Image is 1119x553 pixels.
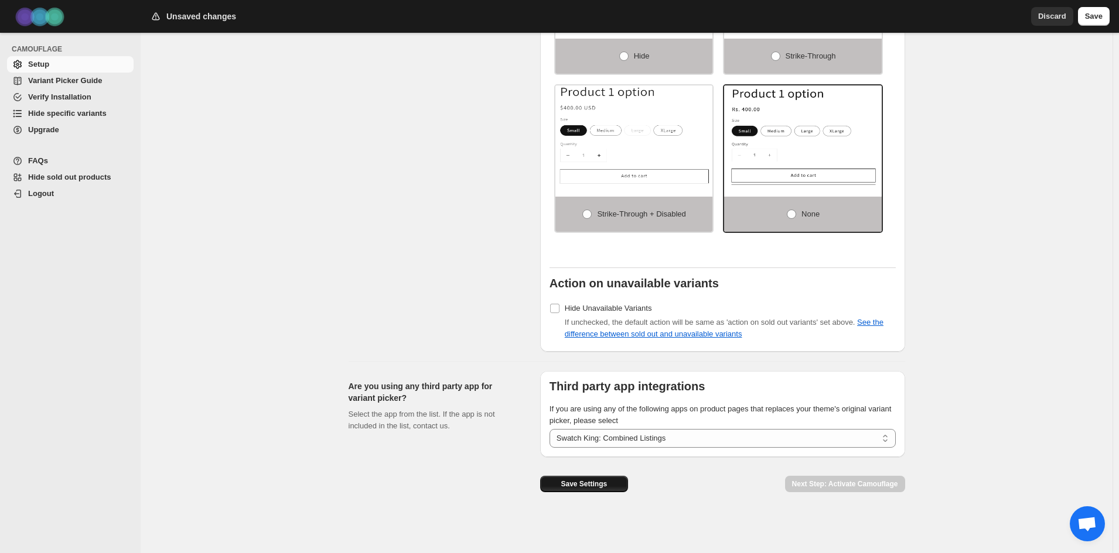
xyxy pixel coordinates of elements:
span: Discard [1038,11,1066,22]
button: Save [1078,7,1110,26]
h2: Are you using any third party app for variant picker? [349,380,521,404]
span: Save [1085,11,1103,22]
span: Select the app from the list. If the app is not included in the list, contact us. [349,410,495,430]
a: FAQs [7,153,134,169]
a: Upgrade [7,122,134,138]
a: Hide sold out products [7,169,134,186]
b: Action on unavailable variants [550,277,719,290]
span: CAMOUFLAGE [12,44,135,54]
span: Logout [28,189,54,198]
span: Upgrade [28,125,59,134]
a: Hide specific variants [7,105,134,122]
span: Variant Picker Guide [28,76,102,85]
span: Setup [28,60,49,68]
span: Strike-through [786,51,836,60]
span: FAQs [28,156,48,165]
span: Hide specific variants [28,109,107,118]
a: Verify Installation [7,89,134,105]
span: Verify Installation [28,92,91,101]
a: Setup [7,56,134,73]
b: Third party app integrations [550,380,705,393]
span: If you are using any of the following apps on product pages that replaces your theme's original v... [550,404,892,425]
span: Hide Unavailable Variants [565,304,652,312]
span: Hide sold out products [28,173,111,181]
img: None [724,85,882,185]
a: Variant Picker Guide [7,73,134,89]
h2: Unsaved changes [166,11,236,22]
span: If unchecked, the default action will be same as 'action on sold out variants' set above. [565,318,883,338]
button: Save Settings [540,476,628,492]
span: Save Settings [561,479,607,489]
span: Strike-through + Disabled [597,209,685,218]
span: Hide [634,51,650,60]
div: Open chat [1070,506,1105,541]
img: Strike-through + Disabled [555,85,713,185]
a: Logout [7,186,134,202]
span: None [801,209,820,218]
button: Discard [1031,7,1073,26]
